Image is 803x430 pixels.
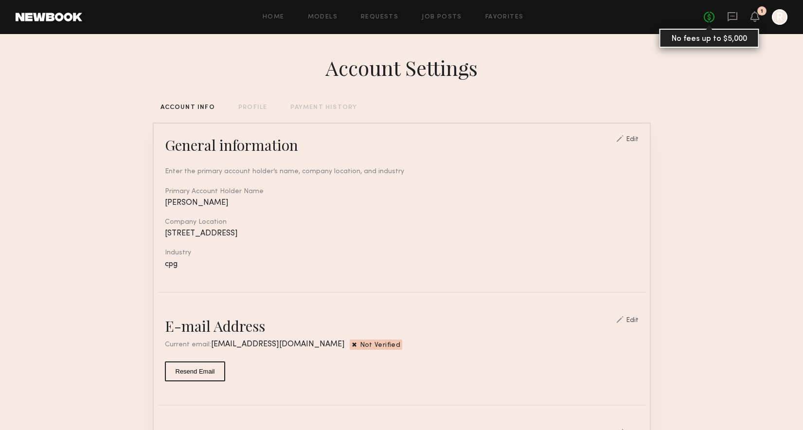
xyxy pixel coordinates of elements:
[211,340,345,348] span: [EMAIL_ADDRESS][DOMAIN_NAME]
[165,188,639,195] div: Primary Account Holder Name
[165,316,265,336] div: E-mail Address
[626,317,639,324] div: Edit
[325,54,478,81] div: Account Settings
[761,9,763,14] div: 1
[704,12,714,22] a: No fees up to $5,000
[263,14,285,20] a: Home
[422,14,462,20] a: Job Posts
[290,105,357,111] div: PAYMENT HISTORY
[165,135,298,155] div: General information
[361,14,398,20] a: Requests
[485,14,524,20] a: Favorites
[626,136,639,143] div: Edit
[238,105,267,111] div: PROFILE
[165,166,639,177] div: Enter the primary account holder’s name, company location, and industry
[165,361,226,381] button: Resend Email
[165,219,639,226] div: Company Location
[360,342,401,350] span: Not Verified
[308,14,338,20] a: Models
[660,29,759,48] div: No fees up to $5,000
[165,260,639,269] div: cpg
[772,9,787,25] a: R
[165,230,639,238] div: [STREET_ADDRESS]
[165,340,345,350] div: Current email:
[161,105,215,111] div: ACCOUNT INFO
[165,199,639,207] div: [PERSON_NAME]
[165,250,639,256] div: Industry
